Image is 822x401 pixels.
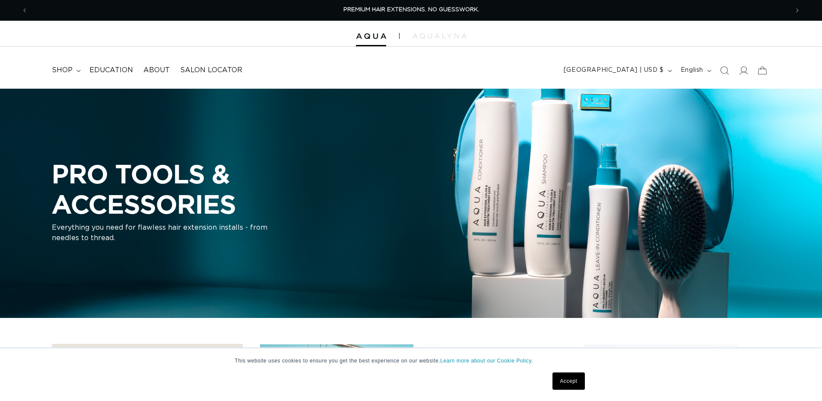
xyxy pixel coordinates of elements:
[356,33,386,39] img: Aqua Hair Extensions
[52,66,73,75] span: shop
[89,66,133,75] span: Education
[52,223,268,244] p: Everything you need for flawless hair extension installs - from needles to thread.
[47,61,84,80] summary: shop
[552,372,584,390] a: Accept
[681,66,703,75] span: English
[440,358,533,364] a: Learn more about our Cookie Policy.
[138,61,175,80] a: About
[413,33,467,38] img: aqualyna.com
[84,61,138,80] a: Education
[676,62,715,79] button: English
[715,61,734,80] summary: Search
[175,61,248,80] a: Salon Locator
[343,7,479,13] span: PREMIUM HAIR EXTENSIONS. NO GUESSWORK.
[52,159,380,219] h2: PRO TOOLS & ACCESSORIES
[788,2,807,19] button: Next announcement
[143,66,170,75] span: About
[564,66,664,75] span: [GEOGRAPHIC_DATA] | USD $
[180,66,242,75] span: Salon Locator
[235,357,587,365] p: This website uses cookies to ensure you get the best experience on our website.
[559,62,676,79] button: [GEOGRAPHIC_DATA] | USD $
[15,2,34,19] button: Previous announcement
